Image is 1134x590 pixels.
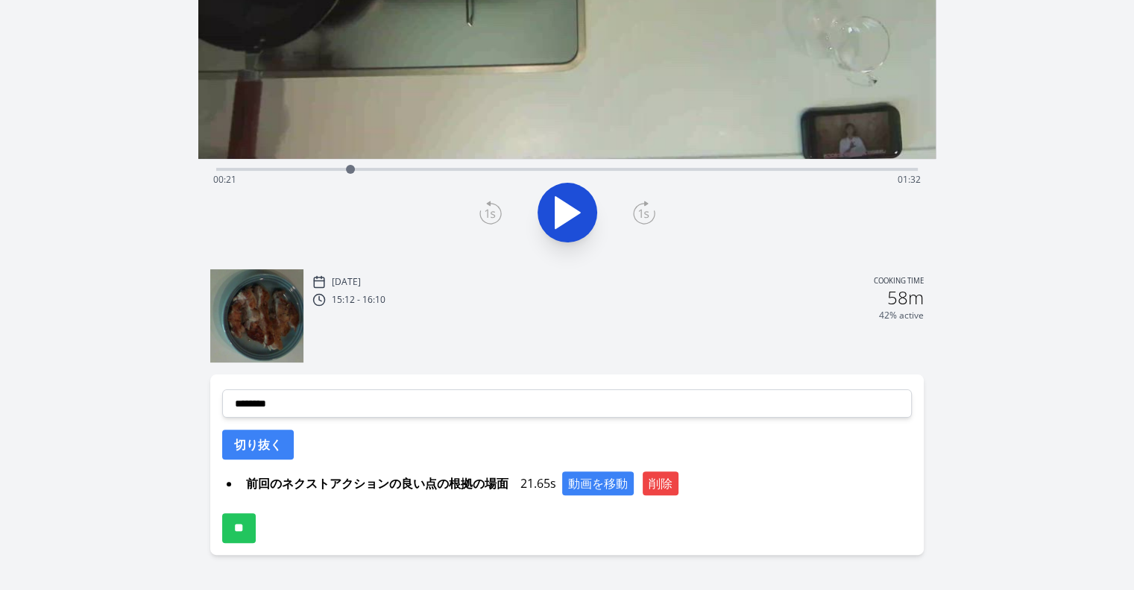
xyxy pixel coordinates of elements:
[887,289,924,307] h2: 58m
[562,471,634,495] button: 動画を移動
[643,471,678,495] button: 削除
[874,275,924,289] p: Cooking time
[213,173,236,186] span: 00:21
[222,430,294,459] button: 切り抜く
[240,471,514,495] span: 前回のネクストアクションの良い点の根拠の場面
[879,310,924,321] p: 42% active
[898,173,921,186] span: 01:32
[210,269,303,363] img: 250903061247_thumb.jpeg
[240,471,912,495] div: 21.65s
[332,294,385,306] p: 15:12 - 16:10
[332,276,361,288] p: [DATE]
